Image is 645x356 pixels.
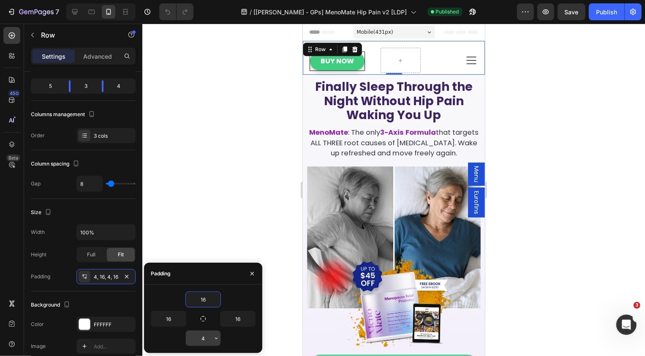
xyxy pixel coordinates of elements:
[31,228,45,236] div: Width
[436,8,459,16] span: Published
[31,251,46,258] div: Height
[558,3,585,20] button: Save
[41,30,113,40] p: Row
[31,132,45,139] div: Order
[254,8,407,16] span: [[PERSON_NAME] - GPs] MenoMate Hip Pain v2 [LDP]
[83,52,112,61] p: Advanced
[31,273,50,280] div: Padding
[94,321,133,329] div: FFFFFF
[77,176,102,191] input: Auto
[3,3,63,20] button: 7
[565,8,579,16] span: Save
[31,207,53,218] div: Size
[616,315,637,335] iframe: Intercom live chat
[77,225,135,240] input: Auto
[94,343,133,351] div: Add...
[634,302,640,309] span: 3
[31,342,46,350] div: Image
[159,3,193,20] div: Undo/Redo
[220,311,255,326] input: Auto
[31,321,44,328] div: Color
[151,270,171,277] div: Padding
[31,299,72,311] div: Background
[94,132,133,140] div: 3 cols
[6,155,20,161] div: Beta
[31,158,81,170] div: Column spacing
[589,3,624,20] button: Publish
[110,80,134,92] div: 4
[596,8,617,16] div: Publish
[94,273,118,281] div: 4, 16, 4, 16
[8,90,20,97] div: 450
[77,80,95,92] div: 3
[186,292,220,307] input: Auto
[151,311,186,326] input: Auto
[87,251,95,258] span: Full
[303,24,485,356] iframe: To enrich screen reader interactions, please activate Accessibility in Grammarly extension settings
[118,251,124,258] span: Fit
[42,52,65,61] p: Settings
[31,109,97,120] div: Columns management
[186,331,220,346] input: Auto
[55,7,59,17] p: 7
[33,80,62,92] div: 5
[250,8,252,16] span: /
[31,180,41,188] div: Gap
